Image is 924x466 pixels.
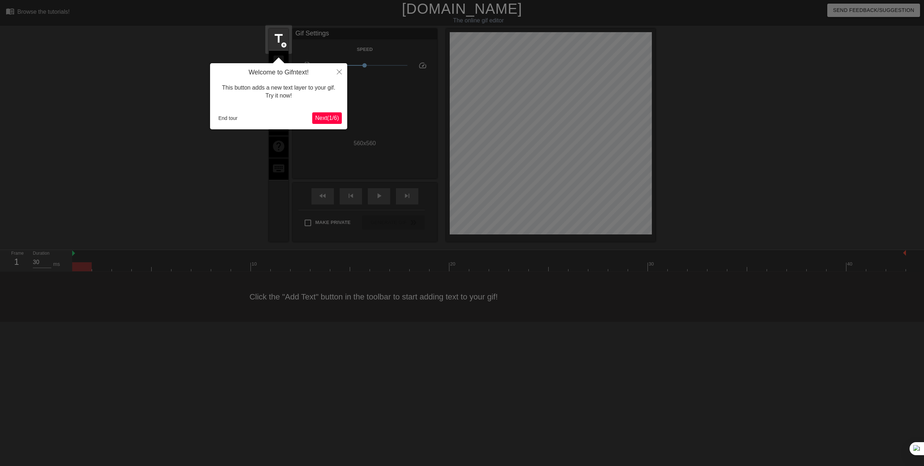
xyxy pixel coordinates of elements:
button: End tour [215,113,240,124]
button: Next [312,112,342,124]
span: Next ( 1 / 6 ) [315,115,339,121]
button: Close [331,63,347,80]
h4: Welcome to Gifntext! [215,69,342,77]
div: This button adds a new text layer to your gif. Try it now! [215,77,342,107]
